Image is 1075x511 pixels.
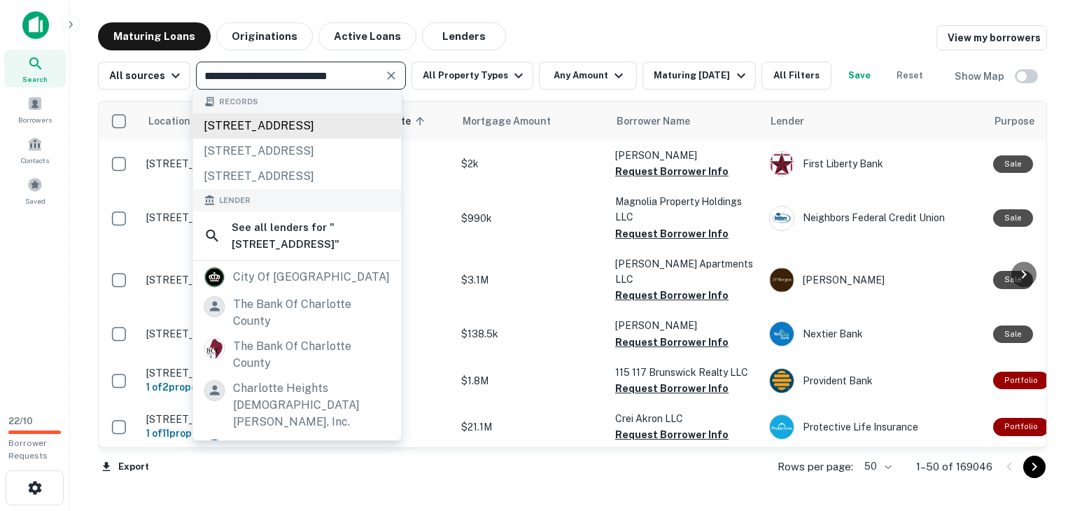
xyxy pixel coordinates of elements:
[4,90,66,128] a: Borrowers
[770,369,794,393] img: picture
[461,272,601,288] p: $3.1M
[204,267,224,287] img: picture
[461,419,601,435] p: $21.1M
[454,101,608,141] th: Mortgage Amount
[770,152,794,176] img: picture
[936,25,1047,50] a: View my borrowers
[859,456,894,477] div: 50
[98,456,153,477] button: Export
[916,458,992,475] p: 1–50 of 169046
[219,96,258,108] span: Records
[769,414,979,440] div: Protective Life Insurance
[146,379,328,395] h6: 1 of 2 properties
[1005,399,1075,466] iframe: Chat Widget
[233,439,390,472] div: st. [PERSON_NAME] bank & trust
[216,22,313,50] button: Originations
[615,365,755,380] p: 115 117 Brunswick Realty LLC
[761,62,831,90] button: All Filters
[146,413,328,426] p: [STREET_ADDRESS]
[25,195,45,206] span: Saved
[4,131,66,169] a: Contacts
[769,321,979,346] div: Nextier Bank
[109,67,184,84] div: All sources
[778,458,853,475] p: Rows per page:
[4,171,66,209] div: Saved
[192,334,401,376] a: the bank of charlotte county
[615,194,755,225] p: Magnolia Property Holdings LLC
[837,62,882,90] button: Save your search to get updates of matches that match your search criteria.
[146,157,328,170] p: [STREET_ADDRESS]
[615,334,729,351] button: Request Borrower Info
[461,373,601,388] p: $1.8M
[993,271,1033,288] div: Sale
[615,426,729,443] button: Request Borrower Info
[993,209,1033,227] div: Sale
[98,62,190,90] button: All sources
[192,292,401,334] a: the bank of charlotte county
[232,219,390,252] h6: See all lenders for " [STREET_ADDRESS] "
[192,164,401,189] div: [STREET_ADDRESS]
[139,101,335,141] th: Location
[22,73,48,85] span: Search
[146,328,328,340] p: [STREET_ADDRESS][PERSON_NAME]
[192,435,401,477] a: st. [PERSON_NAME] bank & trust
[4,50,66,87] a: Search
[615,256,755,287] p: [PERSON_NAME] Apartments LLC
[8,438,48,461] span: Borrower Requests
[617,113,690,129] span: Borrower Name
[146,426,328,441] h6: 1 of 11 properties
[993,418,1049,435] div: This is a portfolio loan with 11 properties
[204,339,224,358] img: picture
[887,62,932,90] button: Reset
[233,380,390,430] div: charlotte heights [DEMOGRAPHIC_DATA][PERSON_NAME], inc.
[770,268,794,292] img: picture
[219,195,251,206] span: Lender
[615,225,729,242] button: Request Borrower Info
[192,113,401,139] div: [STREET_ADDRESS]
[18,114,52,125] span: Borrowers
[192,262,401,292] a: city of [GEOGRAPHIC_DATA]
[769,206,979,231] div: Neighbors Federal Credit Union
[204,440,224,459] img: picture
[769,267,979,293] div: [PERSON_NAME]
[539,62,637,90] button: Any Amount
[770,206,794,230] img: picture
[192,376,401,435] a: charlotte heights [DEMOGRAPHIC_DATA][PERSON_NAME], inc.
[615,148,755,163] p: [PERSON_NAME]
[769,368,979,393] div: Provident Bank
[412,62,533,90] button: All Property Types
[770,322,794,346] img: picture
[463,113,569,129] span: Mortgage Amount
[461,156,601,171] p: $2k
[642,62,755,90] button: Maturing [DATE]
[654,67,749,84] div: Maturing [DATE]
[995,113,1034,129] span: Purpose
[381,66,401,85] button: Clear
[1023,456,1046,478] button: Go to next page
[21,155,49,166] span: Contacts
[993,372,1049,389] div: This is a portfolio loan with 2 properties
[762,101,986,141] th: Lender
[146,211,328,224] p: [STREET_ADDRESS][PERSON_NAME]
[461,326,601,342] p: $138.5k
[318,22,416,50] button: Active Loans
[22,11,49,39] img: capitalize-icon.png
[98,22,211,50] button: Maturing Loans
[615,380,729,397] button: Request Borrower Info
[770,415,794,439] img: picture
[146,274,328,286] p: [STREET_ADDRESS]
[615,318,755,333] p: [PERSON_NAME]
[993,155,1033,173] div: Sale
[769,151,979,176] div: First Liberty Bank
[233,267,390,288] div: city of [GEOGRAPHIC_DATA]
[148,113,190,129] span: Location
[771,113,804,129] span: Lender
[608,101,762,141] th: Borrower Name
[993,325,1033,343] div: Sale
[422,22,506,50] button: Lenders
[8,416,33,426] span: 22 / 10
